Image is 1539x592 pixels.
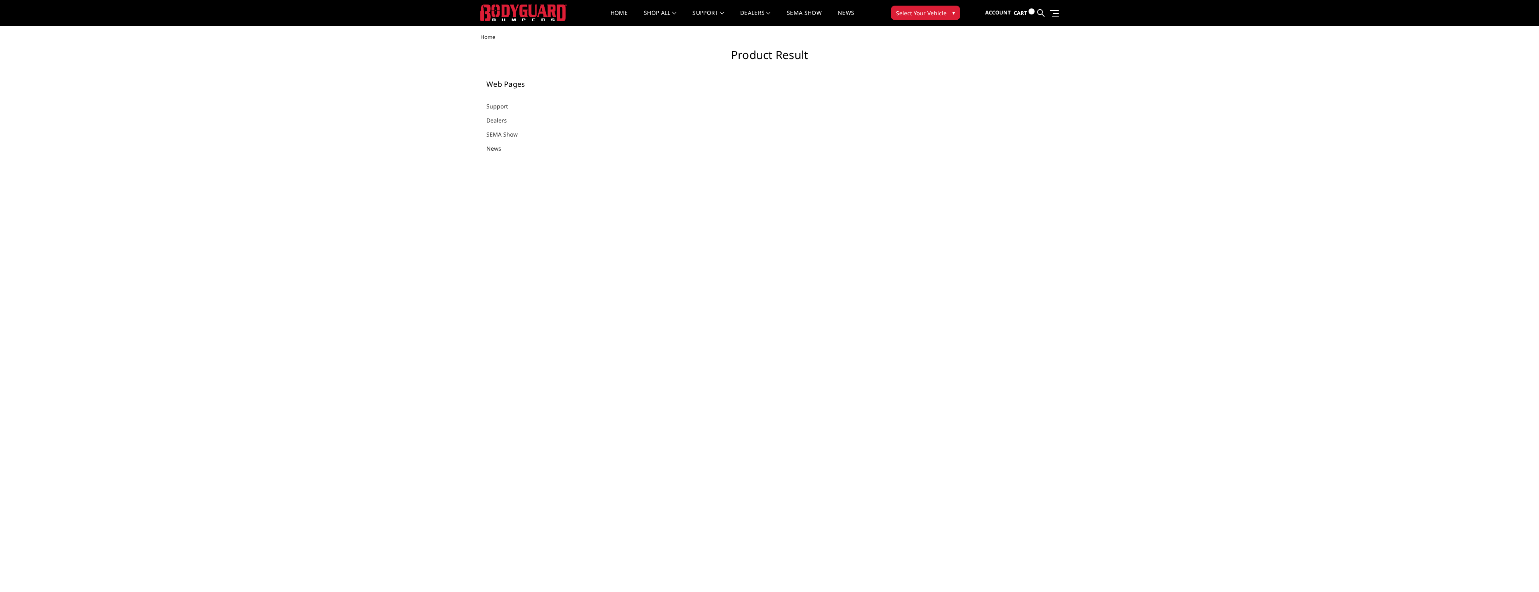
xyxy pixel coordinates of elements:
a: Dealers [486,116,517,125]
a: Support [692,10,724,26]
h1: Product Result [480,48,1059,68]
span: Cart [1014,9,1027,16]
span: ▾ [952,8,955,17]
a: SEMA Show [486,130,528,139]
a: News [486,144,511,153]
a: News [838,10,854,26]
img: BODYGUARD BUMPERS [480,4,567,21]
h5: Web Pages [486,80,584,88]
button: Select Your Vehicle [891,6,960,20]
a: Home [610,10,628,26]
a: Dealers [740,10,771,26]
span: Account [985,9,1011,16]
a: SEMA Show [787,10,822,26]
span: Home [480,33,495,41]
span: Select Your Vehicle [896,9,947,17]
a: shop all [644,10,676,26]
a: Support [486,102,518,110]
a: Cart [1014,2,1035,24]
a: Account [985,2,1011,24]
